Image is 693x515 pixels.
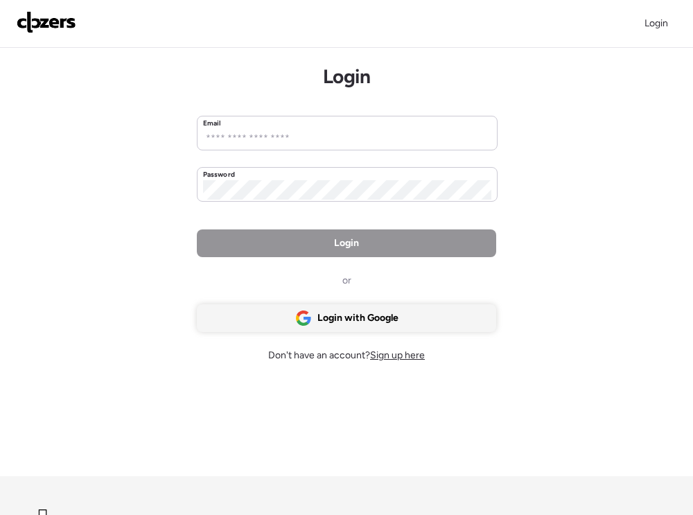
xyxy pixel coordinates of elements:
span: Login [644,17,668,29]
label: Email [203,118,221,129]
span: or [342,274,351,288]
h1: Login [323,64,370,88]
span: Sign up here [370,349,425,361]
img: Logo [17,11,76,33]
span: Don't have an account? [268,349,425,363]
span: Login [334,236,359,250]
label: Password [203,169,235,180]
span: Login with Google [317,311,398,325]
